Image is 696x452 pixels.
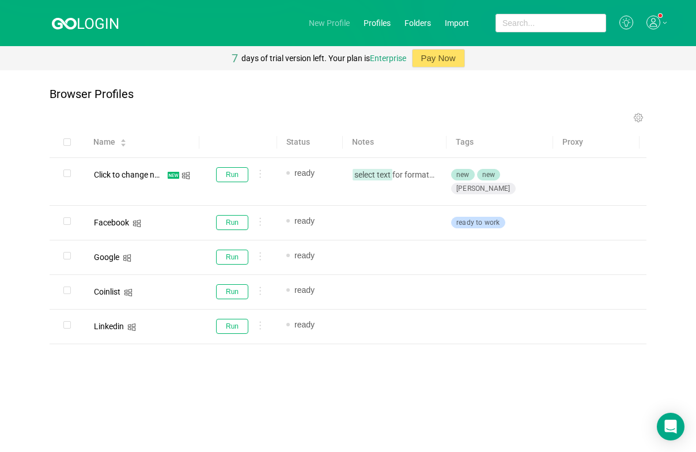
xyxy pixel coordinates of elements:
a: Enterprise [370,54,406,63]
a: Profiles [364,18,391,28]
span: ready [294,168,315,178]
span: Name [93,136,115,148]
i: icon: windows [133,219,141,228]
p: Browser Profiles [50,88,134,101]
span: ready [294,320,315,329]
div: Facebook [94,219,129,227]
button: Run [216,215,248,230]
span: Status [286,136,310,148]
button: Pay Now [412,49,465,67]
i: icon: windows [123,254,131,262]
div: Open Intercom Messenger [657,413,684,440]
button: Run [216,167,248,182]
div: 7 [232,46,238,70]
p: for formatting [353,169,437,180]
div: Coinlist [94,288,120,296]
a: Import [445,18,469,28]
button: Run [216,319,248,334]
i: icon: windows [181,171,190,180]
span: Tags [456,136,474,148]
i: icon: windows [124,288,133,297]
div: Sort [120,137,127,145]
input: Search... [495,14,606,32]
i: icon: windows [127,323,136,332]
span: Click to change name [94,170,170,179]
span: Proxy [562,136,583,148]
i: icon: caret-down [120,142,127,145]
span: select text [353,169,392,180]
a: Folders [404,18,431,28]
div: Google [94,253,119,261]
i: icon: caret-up [120,138,127,141]
a: New Profile [309,18,350,28]
sup: 1 [659,14,662,17]
span: Notes [352,136,374,148]
div: days of trial version left. Your plan is [241,46,406,70]
div: Linkedin [94,322,124,330]
button: Run [216,250,248,265]
button: Run [216,284,248,299]
span: ready [294,251,315,260]
span: ready [294,216,315,225]
span: ready [294,285,315,295]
